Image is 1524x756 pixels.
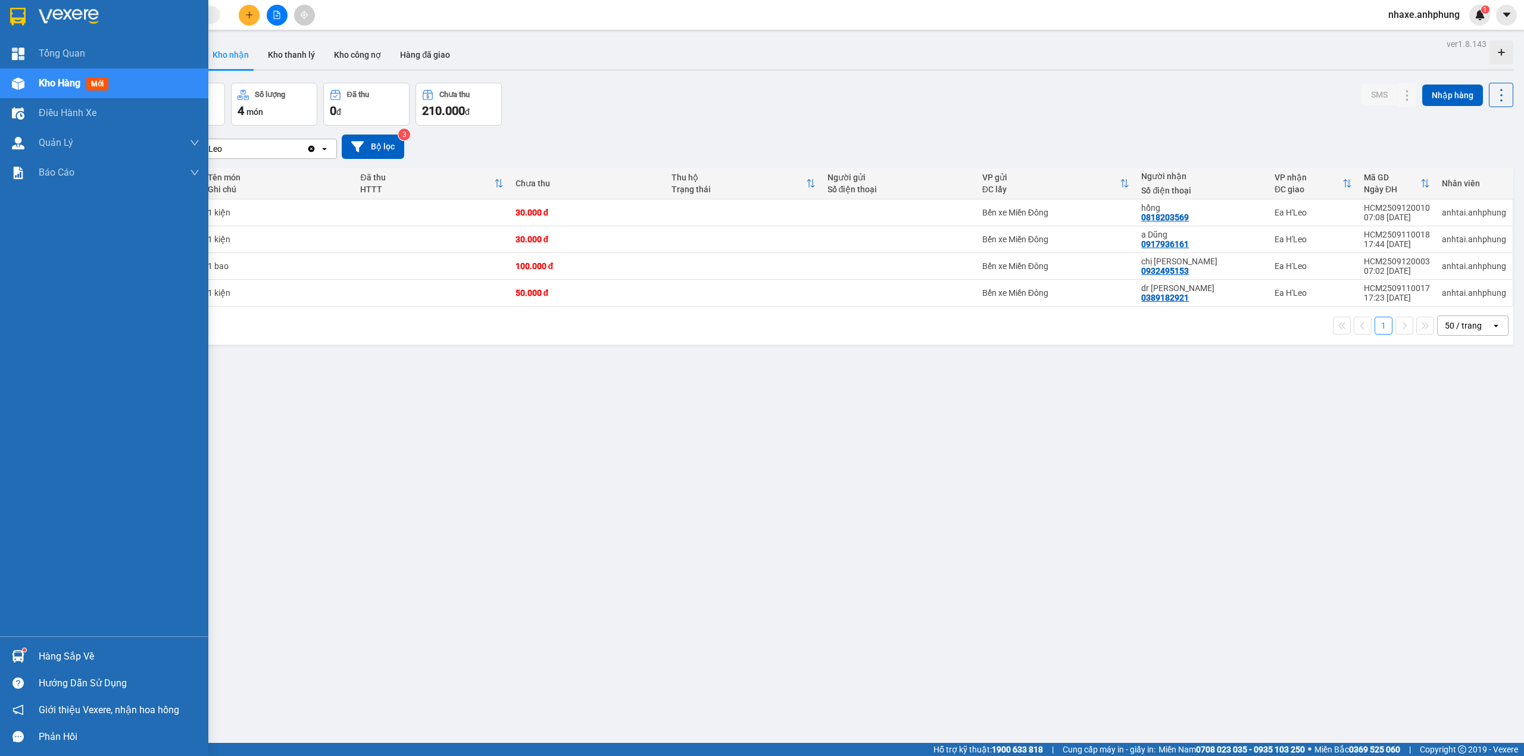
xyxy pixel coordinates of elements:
[208,185,348,194] div: Ghi chú
[39,105,96,120] span: Điều hành xe
[360,173,494,182] div: Đã thu
[330,104,336,118] span: 0
[39,702,179,717] span: Giới thiệu Vexere, nhận hoa hồng
[12,137,24,149] img: warehouse-icon
[1422,85,1483,106] button: Nhập hàng
[1501,10,1512,20] span: caret-down
[231,83,317,126] button: Số lượng4món
[320,144,329,154] svg: open
[1314,743,1400,756] span: Miền Bắc
[1375,317,1392,335] button: 1
[1269,168,1358,199] th: Toggle SortBy
[39,46,85,61] span: Tổng Quan
[1275,185,1342,194] div: ĐC giao
[354,168,509,199] th: Toggle SortBy
[13,731,24,742] span: message
[273,11,281,19] span: file-add
[1158,743,1305,756] span: Miền Nam
[294,5,315,26] button: aim
[1141,203,1263,213] div: hồng
[39,77,80,89] span: Kho hàng
[391,40,460,69] button: Hàng đã giao
[465,107,470,117] span: đ
[1409,743,1411,756] span: |
[516,261,660,271] div: 100.000 đ
[1141,266,1189,276] div: 0932495153
[360,185,494,194] div: HTTT
[982,288,1130,298] div: Bến xe Miền Đông
[336,107,341,117] span: đ
[982,185,1120,194] div: ĐC lấy
[39,728,199,746] div: Phản hồi
[1496,5,1517,26] button: caret-down
[439,90,470,99] div: Chưa thu
[255,90,285,99] div: Số lượng
[1442,208,1506,217] div: anhtai.anhphung
[1141,171,1263,181] div: Người nhận
[1141,239,1189,249] div: 0917936161
[1447,38,1486,51] div: ver 1.8.143
[1364,293,1430,302] div: 17:23 [DATE]
[982,235,1130,244] div: Bến xe Miền Đông
[1349,745,1400,754] strong: 0369 525 060
[1196,745,1305,754] strong: 0708 023 035 - 0935 103 250
[992,745,1043,754] strong: 1900 633 818
[1458,745,1466,754] span: copyright
[1483,5,1487,14] span: 1
[39,165,74,180] span: Báo cáo
[12,48,24,60] img: dashboard-icon
[672,185,806,194] div: Trạng thái
[827,173,970,182] div: Người gửi
[1364,173,1420,182] div: Mã GD
[39,135,73,150] span: Quản Lý
[347,90,369,99] div: Đã thu
[12,107,24,120] img: warehouse-icon
[976,168,1136,199] th: Toggle SortBy
[246,107,263,117] span: món
[12,650,24,663] img: warehouse-icon
[1481,5,1489,14] sup: 1
[1364,230,1430,239] div: HCM2509110018
[1052,743,1054,756] span: |
[324,40,391,69] button: Kho công nợ
[1308,747,1311,752] span: ⚪️
[1063,743,1156,756] span: Cung cấp máy in - giấy in:
[1445,320,1482,332] div: 50 / trang
[516,208,660,217] div: 30.000 đ
[342,135,404,159] button: Bộ lọc
[982,261,1130,271] div: Bến xe Miền Đông
[300,11,308,19] span: aim
[1141,230,1263,239] div: a Dũng
[982,208,1130,217] div: Bến xe Miền Đông
[13,677,24,689] span: question-circle
[223,143,224,155] input: Selected Ea H'Leo.
[1364,283,1430,293] div: HCM2509110017
[1275,208,1352,217] div: Ea H'Leo
[307,144,316,154] svg: Clear value
[190,138,199,148] span: down
[1275,261,1352,271] div: Ea H'Leo
[1364,185,1420,194] div: Ngày ĐH
[1379,7,1469,22] span: nhaxe.anhphung
[258,40,324,69] button: Kho thanh lý
[323,83,410,126] button: Đã thu0đ
[267,5,288,26] button: file-add
[238,104,244,118] span: 4
[827,185,970,194] div: Số điện thoại
[1491,321,1501,330] svg: open
[208,235,348,244] div: 1 kiện
[208,208,348,217] div: 1 kiện
[239,5,260,26] button: plus
[1141,257,1263,266] div: chị hân
[1489,40,1513,64] div: Tạo kho hàng mới
[190,168,199,177] span: down
[933,743,1043,756] span: Hỗ trợ kỹ thuật:
[666,168,822,199] th: Toggle SortBy
[1442,235,1506,244] div: anhtai.anhphung
[416,83,502,126] button: Chưa thu210.000đ
[208,288,348,298] div: 1 kiện
[1275,288,1352,298] div: Ea H'Leo
[86,77,108,90] span: mới
[398,129,410,140] sup: 3
[1442,288,1506,298] div: anhtai.anhphung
